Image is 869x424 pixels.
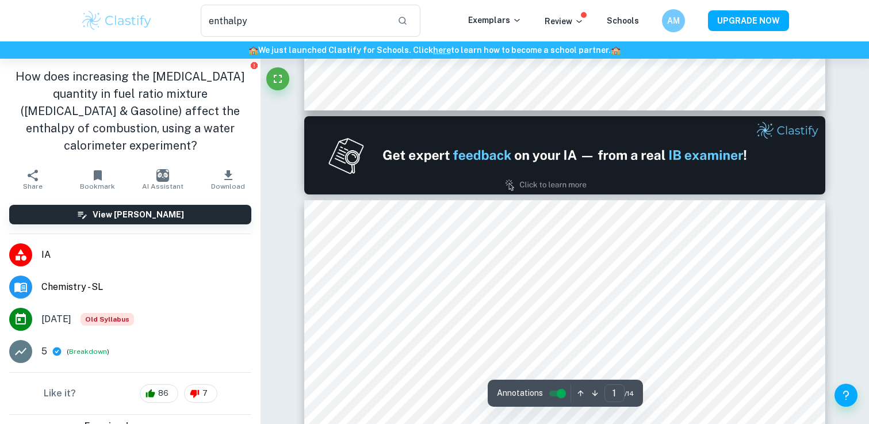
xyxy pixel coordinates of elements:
button: Bookmark [65,163,130,196]
span: 7 [196,388,214,399]
span: Bookmark [80,182,115,190]
a: Schools [607,16,639,25]
span: IA [41,248,251,262]
a: here [433,45,451,55]
button: Breakdown [69,346,107,357]
p: Exemplars [468,14,522,26]
button: AM [662,9,685,32]
div: 86 [140,384,178,403]
span: AI Assistant [142,182,183,190]
span: Share [23,182,43,190]
p: Review [545,15,584,28]
img: AI Assistant [156,169,169,182]
h6: View [PERSON_NAME] [93,208,184,221]
input: Search for any exemplars... [201,5,389,37]
span: ( ) [67,346,109,357]
button: Fullscreen [266,67,289,90]
span: Download [211,182,245,190]
span: 🏫 [248,45,258,55]
h1: How does increasing the [MEDICAL_DATA] quantity in fuel ratio mixture ([MEDICAL_DATA] & Gasoline)... [9,68,251,154]
button: AI Assistant [131,163,196,196]
span: Old Syllabus [81,313,134,326]
button: UPGRADE NOW [708,10,789,31]
div: 7 [184,384,217,403]
span: 🏫 [611,45,621,55]
span: Chemistry - SL [41,280,251,294]
div: Starting from the May 2025 session, the Chemistry IA requirements have changed. It's OK to refer ... [81,313,134,326]
h6: Like it? [44,387,76,400]
span: / 14 [625,388,634,399]
button: Help and Feedback [834,384,857,407]
span: [DATE] [41,312,71,326]
button: Download [196,163,261,196]
button: View [PERSON_NAME] [9,205,251,224]
img: Ad [304,116,826,194]
h6: We just launched Clastify for Schools. Click to learn how to become a school partner. [2,44,867,56]
h6: AM [667,14,680,27]
span: Annotations [497,387,543,399]
span: 86 [152,388,175,399]
button: Report issue [250,61,258,70]
p: 5 [41,345,47,358]
img: Clastify logo [81,9,154,32]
